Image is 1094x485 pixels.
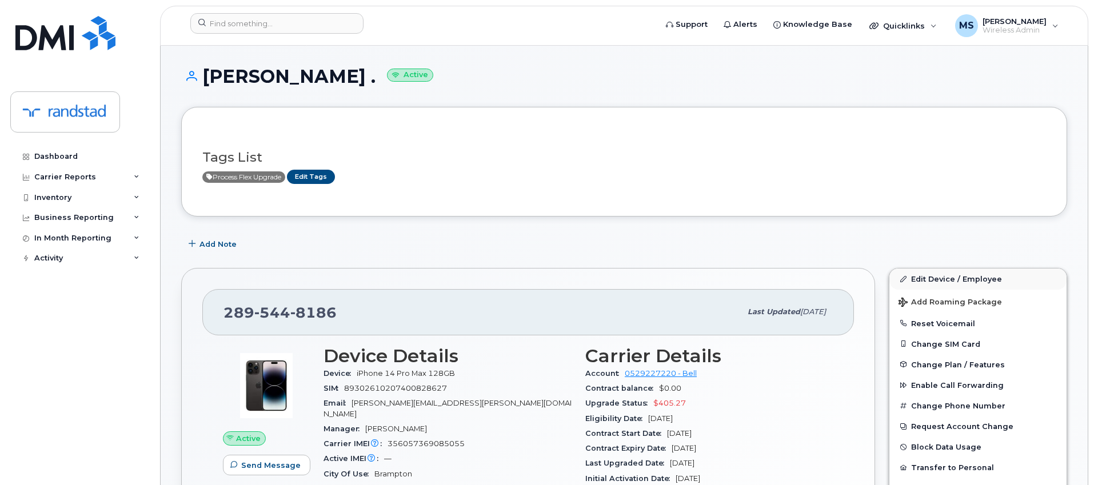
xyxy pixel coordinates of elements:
a: 0529227220 - Bell [625,369,697,378]
span: [DATE] [670,459,694,467]
span: Add Note [199,239,237,250]
span: Email [324,399,352,407]
button: Block Data Usage [889,436,1067,457]
a: Edit Tags [287,170,335,184]
span: Upgrade Status [585,399,653,407]
span: City Of Use [324,470,374,478]
span: [PERSON_NAME] [365,424,427,433]
span: Change Plan / Features [911,360,1005,368]
span: Account [585,369,625,378]
span: 544 [254,304,290,321]
span: Carrier IMEI [324,439,388,448]
button: Send Message [223,455,310,475]
span: Brampton [374,470,412,478]
span: 89302610207400828627 [344,384,447,392]
button: Add Note [181,234,246,254]
button: Change Phone Number [889,395,1067,416]
span: [DATE] [800,307,826,316]
button: Reset Voicemail [889,313,1067,334]
span: Contract Start Date [585,429,667,438]
span: 289 [223,304,337,321]
h3: Tags List [202,150,1046,165]
button: Add Roaming Package [889,290,1067,313]
span: Add Roaming Package [899,298,1002,308]
small: Active [387,69,433,82]
span: [DATE] [676,474,700,483]
button: Transfer to Personal [889,457,1067,478]
a: Edit Device / Employee [889,268,1067,289]
span: [DATE] [672,444,696,452]
span: Enable Call Forwarding [911,381,1004,390]
span: Manager [324,424,365,433]
span: Last Upgraded Date [585,459,670,467]
button: Change SIM Card [889,334,1067,354]
span: Send Message [241,460,301,471]
span: 356057369085055 [388,439,465,448]
span: Last updated [748,307,800,316]
span: 8186 [290,304,337,321]
span: Active [202,171,285,183]
img: image20231002-3703462-by0d28.jpeg [232,351,301,420]
span: Device [324,369,357,378]
span: Active IMEI [324,454,384,463]
span: $0.00 [659,384,681,392]
span: Contract balance [585,384,659,392]
span: Initial Activation Date [585,474,676,483]
span: SIM [324,384,344,392]
span: Eligibility Date [585,414,648,423]
span: [PERSON_NAME][EMAIL_ADDRESS][PERSON_NAME][DOMAIN_NAME] [324,399,572,418]
span: $405.27 [653,399,686,407]
button: Request Account Change [889,416,1067,436]
span: — [384,454,392,463]
span: Contract Expiry Date [585,444,672,452]
button: Change Plan / Features [889,354,1067,375]
span: iPhone 14 Pro Max 128GB [357,369,455,378]
span: Active [236,433,261,444]
h1: [PERSON_NAME] . [181,66,1067,86]
span: [DATE] [667,429,692,438]
span: [DATE] [648,414,673,423]
h3: Device Details [324,346,572,366]
h3: Carrier Details [585,346,833,366]
button: Enable Call Forwarding [889,375,1067,395]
